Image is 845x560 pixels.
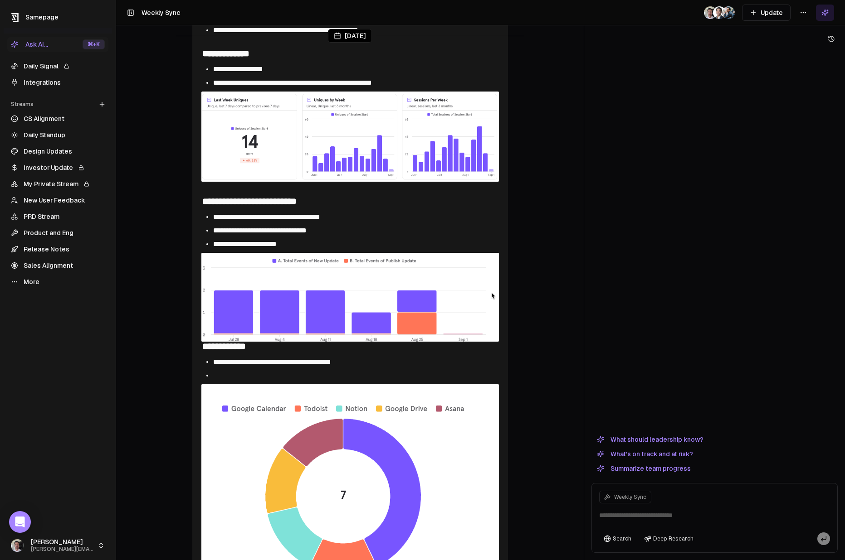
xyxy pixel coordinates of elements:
[7,97,108,111] div: Streams
[7,258,108,273] a: Sales Alignment
[7,242,108,256] a: Release Notes
[640,532,698,545] button: Deep Research
[591,463,696,474] button: Summarize team progress
[25,14,59,21] span: Samepage
[9,511,31,533] div: Open Intercom Messenger
[7,226,108,240] a: Product and Eng
[7,59,108,73] a: Daily Signal
[7,535,108,556] button: [PERSON_NAME][PERSON_NAME][EMAIL_ADDRESS]
[591,449,698,459] button: What's on track and at risk?
[7,193,108,208] a: New User Feedback
[11,40,48,49] div: Ask AI...
[614,493,646,501] span: Weekly Sync
[713,6,726,19] img: _image
[7,128,108,142] a: Daily Standup
[591,434,709,445] button: What should leadership know?
[328,29,372,43] div: [DATE]
[7,177,108,191] a: My Private Stream
[7,75,108,90] a: Integrations
[704,6,717,19] img: _image
[201,253,499,342] img: 2025-09-02_13-31-30.png
[7,37,108,52] button: Ask AI...⌘+K
[31,546,94,553] span: [PERSON_NAME][EMAIL_ADDRESS]
[11,539,24,552] img: _image
[201,92,499,182] img: 2025-09-02_13-28-04.png
[7,160,108,175] a: Investor Update
[31,538,94,546] span: [PERSON_NAME]
[7,144,108,159] a: Design Updates
[142,9,180,16] span: Weekly Sync
[722,6,735,19] img: 1695405595226.jpeg
[7,111,108,126] a: CS Alignment
[742,5,791,21] button: Update
[7,209,108,224] a: PRD Stream
[599,532,636,545] button: Search
[7,275,108,289] a: More
[83,39,105,49] div: ⌘ +K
